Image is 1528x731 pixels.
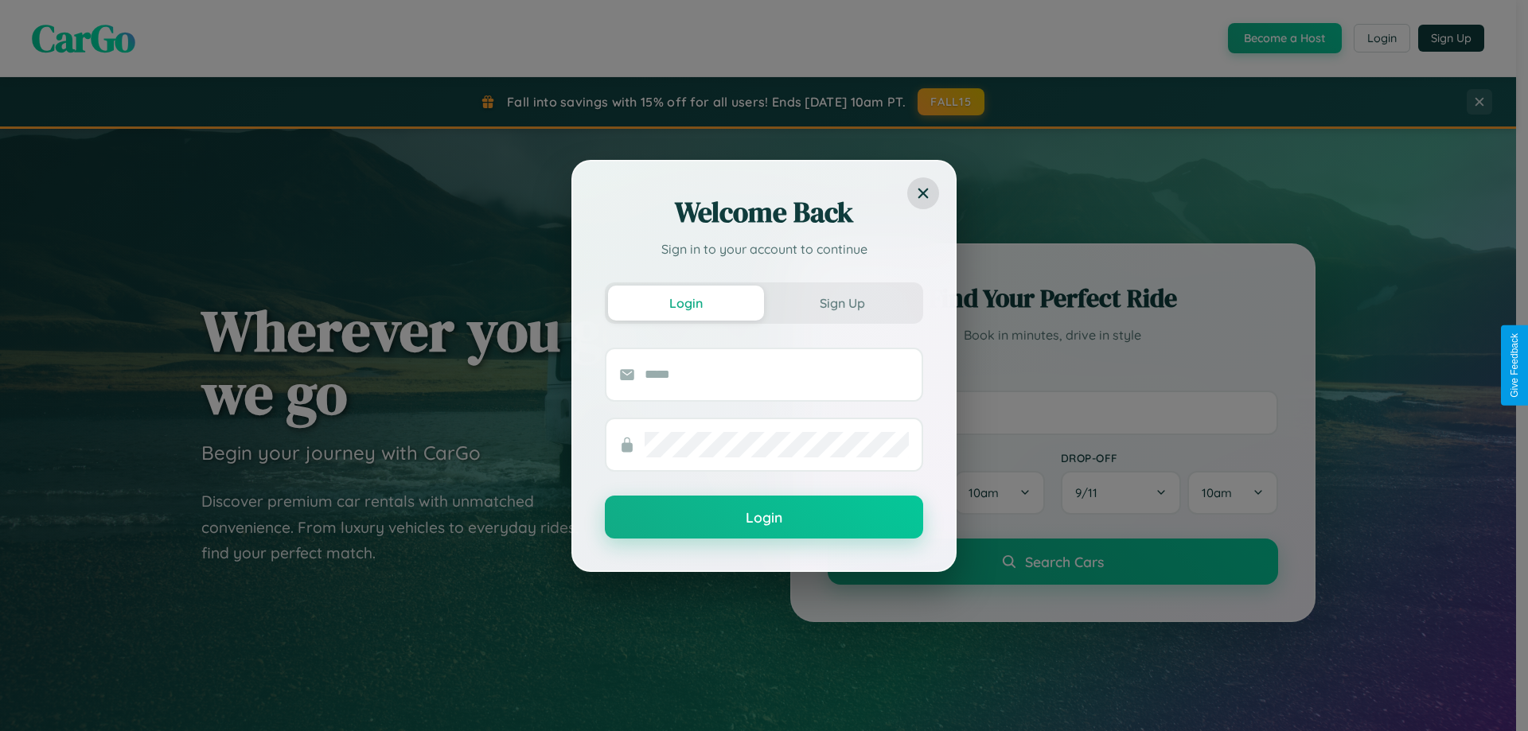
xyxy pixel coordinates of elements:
[1509,333,1520,398] div: Give Feedback
[608,286,764,321] button: Login
[605,193,923,231] h2: Welcome Back
[605,239,923,259] p: Sign in to your account to continue
[605,496,923,539] button: Login
[764,286,920,321] button: Sign Up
